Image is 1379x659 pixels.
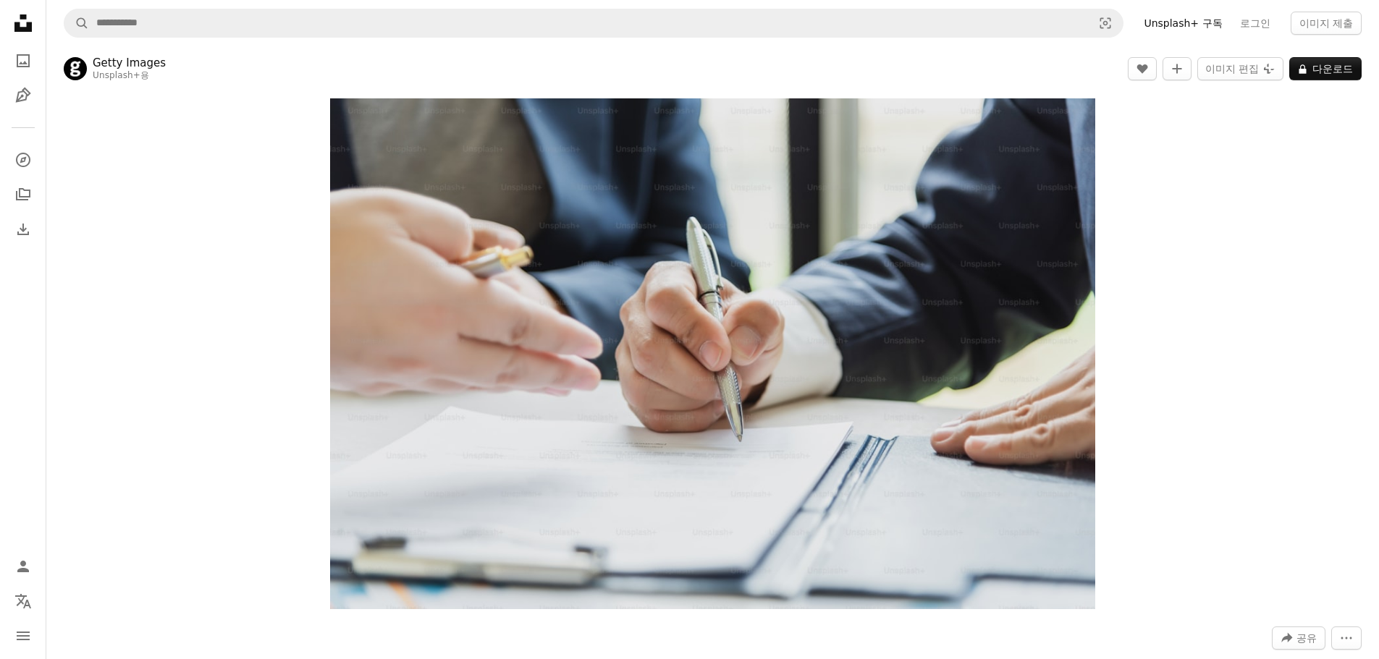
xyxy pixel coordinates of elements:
button: 시각적 검색 [1088,9,1123,37]
button: 이 이미지 확대 [330,98,1095,609]
button: 메뉴 [9,621,38,650]
img: Getty Images의 프로필로 이동 [64,57,87,80]
a: 로그인 [1231,12,1279,35]
button: Unsplash 검색 [64,9,89,37]
a: 컬렉션 [9,180,38,209]
a: Unsplash+ 구독 [1135,12,1231,35]
button: 다운로드 [1289,57,1362,80]
a: 사진 [9,46,38,75]
a: 탐색 [9,145,38,174]
a: 다운로드 내역 [9,215,38,244]
span: 공유 [1296,627,1317,649]
div: 용 [93,70,166,82]
a: Getty Images [93,56,166,70]
button: 이 이미지 공유 [1272,626,1325,650]
img: 사업가는 계약서에 서명하고 문서의 계약서에 서명합니다. [330,98,1095,609]
button: 이미지 편집 [1197,57,1283,80]
button: 언어 [9,587,38,616]
button: 좋아요 [1128,57,1157,80]
button: 컬렉션에 추가 [1163,57,1192,80]
form: 사이트 전체에서 이미지 찾기 [64,9,1123,38]
button: 더 많은 작업 [1331,626,1362,650]
a: Unsplash+ [93,70,140,80]
a: 일러스트 [9,81,38,110]
button: 이미지 제출 [1291,12,1362,35]
a: 로그인 / 가입 [9,552,38,581]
